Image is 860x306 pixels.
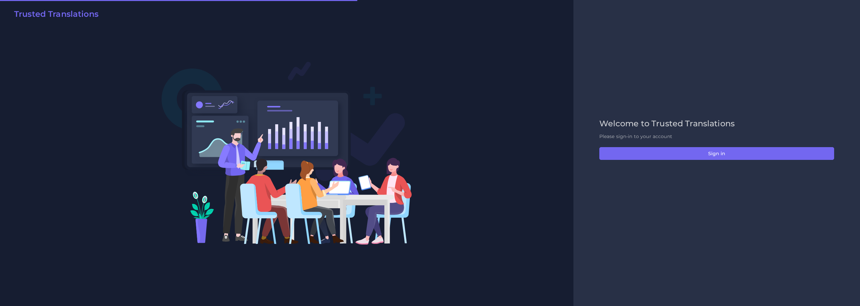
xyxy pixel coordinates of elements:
h2: Welcome to Trusted Translations [599,119,834,129]
button: Sign in [599,147,834,160]
p: Please sign-in to your account [599,133,834,140]
a: Trusted Translations [9,9,98,21]
img: Login V2 [161,61,412,245]
h2: Trusted Translations [14,9,98,19]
